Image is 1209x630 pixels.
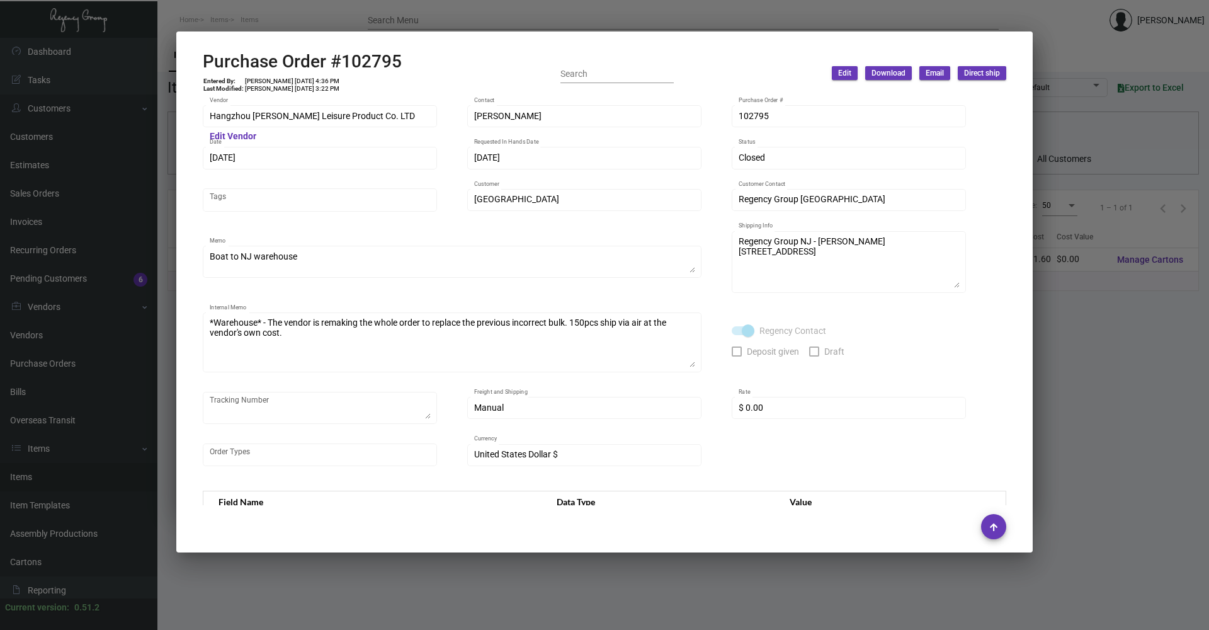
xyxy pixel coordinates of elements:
[74,601,99,614] div: 0.51.2
[210,132,256,142] mat-hint: Edit Vendor
[203,491,545,513] th: Field Name
[759,323,826,338] span: Regency Contact
[474,403,504,413] span: Manual
[824,344,844,359] span: Draft
[958,66,1006,80] button: Direct ship
[739,152,765,163] span: Closed
[544,491,777,513] th: Data Type
[747,344,799,359] span: Deposit given
[5,601,69,614] div: Current version:
[777,491,1006,513] th: Value
[926,68,944,79] span: Email
[865,66,912,80] button: Download
[838,68,851,79] span: Edit
[919,66,950,80] button: Email
[964,68,1000,79] span: Direct ship
[871,68,905,79] span: Download
[203,85,244,93] td: Last Modified:
[203,77,244,85] td: Entered By:
[244,85,340,93] td: [PERSON_NAME] [DATE] 3:22 PM
[832,66,858,80] button: Edit
[203,51,402,72] h2: Purchase Order #102795
[244,77,340,85] td: [PERSON_NAME] [DATE] 4:36 PM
